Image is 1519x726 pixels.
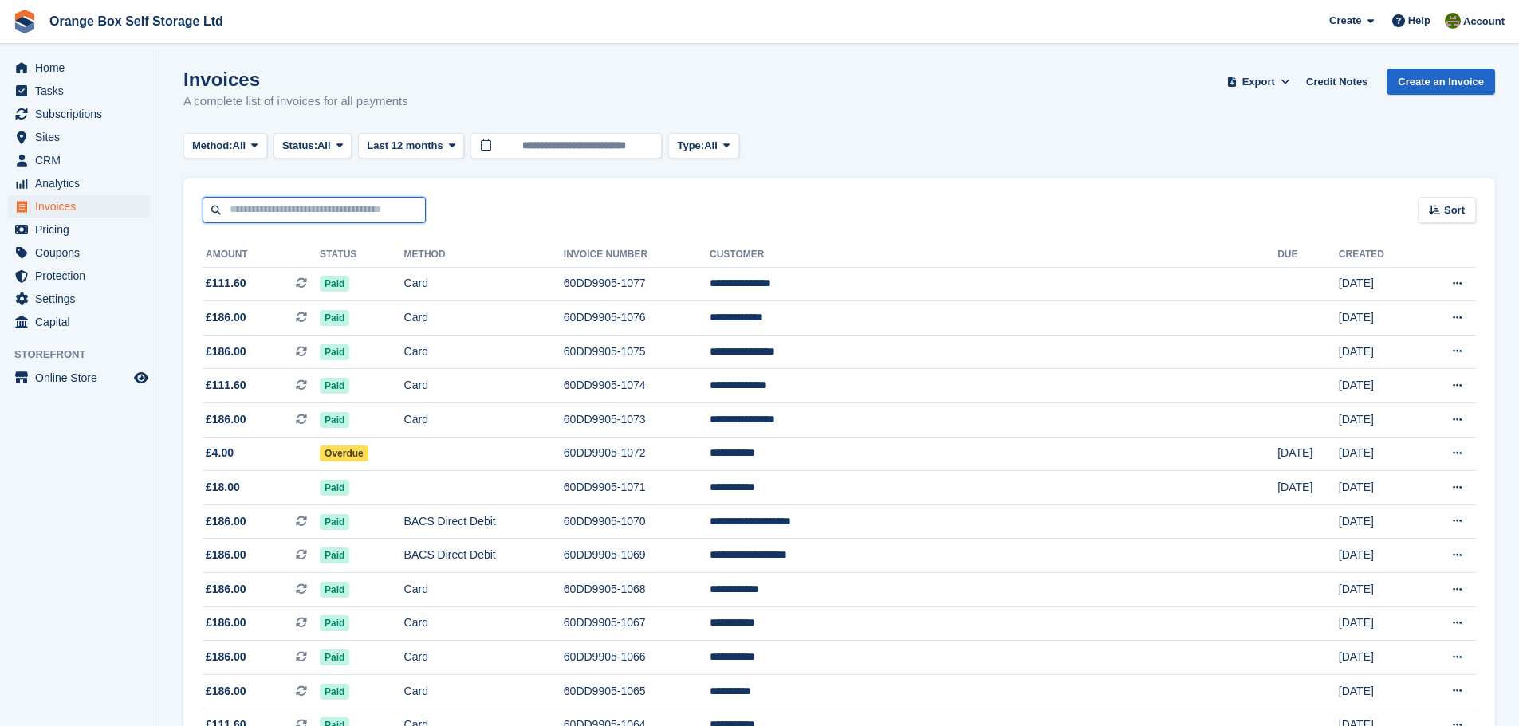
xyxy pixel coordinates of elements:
[404,504,564,539] td: BACS Direct Debit
[1339,504,1418,539] td: [DATE]
[320,615,349,631] span: Paid
[14,347,159,363] span: Storefront
[183,133,267,159] button: Method: All
[8,367,151,389] a: menu
[1329,13,1361,29] span: Create
[320,344,349,360] span: Paid
[35,195,131,218] span: Invoices
[8,103,151,125] a: menu
[1300,69,1374,95] a: Credit Notes
[1242,74,1275,90] span: Export
[132,368,151,387] a: Preview store
[704,138,718,154] span: All
[320,480,349,496] span: Paid
[564,369,710,403] td: 60DD9905-1074
[1339,437,1418,471] td: [DATE]
[564,301,710,336] td: 60DD9905-1076
[564,267,710,301] td: 60DD9905-1077
[320,514,349,530] span: Paid
[317,138,331,154] span: All
[1339,674,1418,708] td: [DATE]
[320,684,349,700] span: Paid
[183,69,408,90] h1: Invoices
[273,133,352,159] button: Status: All
[8,57,151,79] a: menu
[1387,69,1495,95] a: Create an Invoice
[404,403,564,438] td: Card
[35,126,131,148] span: Sites
[206,547,246,563] span: £186.00
[8,80,151,102] a: menu
[35,149,131,171] span: CRM
[1339,267,1418,301] td: [DATE]
[1445,13,1461,29] img: Pippa White
[206,377,246,394] span: £111.60
[35,288,131,310] span: Settings
[282,138,317,154] span: Status:
[206,411,246,428] span: £186.00
[1339,606,1418,641] td: [DATE]
[8,149,151,171] a: menu
[35,265,131,287] span: Protection
[320,242,404,268] th: Status
[206,614,246,631] span: £186.00
[206,309,246,326] span: £186.00
[404,242,564,268] th: Method
[404,606,564,641] td: Card
[233,138,246,154] span: All
[358,133,464,159] button: Last 12 months
[1339,335,1418,369] td: [DATE]
[320,582,349,598] span: Paid
[564,674,710,708] td: 60DD9905-1065
[677,138,704,154] span: Type:
[8,311,151,333] a: menu
[564,471,710,505] td: 60DD9905-1071
[564,504,710,539] td: 60DD9905-1070
[1277,437,1339,471] td: [DATE]
[1339,471,1418,505] td: [DATE]
[320,445,368,461] span: Overdue
[35,80,131,102] span: Tasks
[1277,242,1339,268] th: Due
[35,311,131,333] span: Capital
[8,126,151,148] a: menu
[564,335,710,369] td: 60DD9905-1075
[206,513,246,530] span: £186.00
[564,606,710,641] td: 60DD9905-1067
[1463,14,1505,29] span: Account
[564,437,710,471] td: 60DD9905-1072
[404,641,564,675] td: Card
[8,265,151,287] a: menu
[43,8,230,34] a: Orange Box Self Storage Ltd
[320,412,349,428] span: Paid
[35,103,131,125] span: Subscriptions
[35,241,131,264] span: Coupons
[710,242,1277,268] th: Customer
[1223,69,1293,95] button: Export
[564,403,710,438] td: 60DD9905-1073
[564,539,710,573] td: 60DD9905-1069
[35,57,131,79] span: Home
[206,343,246,360] span: £186.00
[1408,13,1430,29] span: Help
[206,275,246,292] span: £111.60
[206,479,240,496] span: £18.00
[320,649,349,665] span: Paid
[404,539,564,573] td: BACS Direct Debit
[404,267,564,301] td: Card
[320,276,349,292] span: Paid
[668,133,738,159] button: Type: All
[1339,301,1418,336] td: [DATE]
[35,218,131,241] span: Pricing
[404,674,564,708] td: Card
[404,573,564,607] td: Card
[206,649,246,665] span: £186.00
[320,310,349,326] span: Paid
[404,301,564,336] td: Card
[1339,403,1418,438] td: [DATE]
[8,288,151,310] a: menu
[192,138,233,154] span: Method:
[8,241,151,264] a: menu
[8,172,151,194] a: menu
[1444,202,1465,218] span: Sort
